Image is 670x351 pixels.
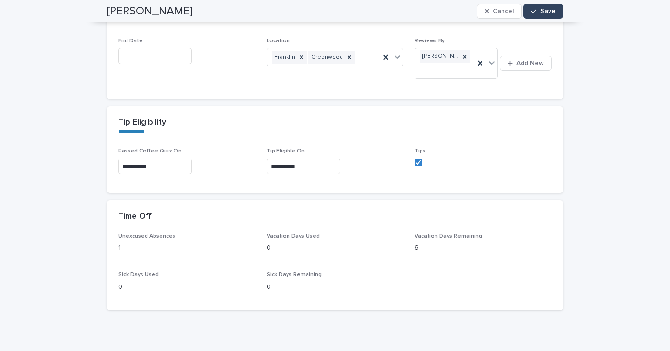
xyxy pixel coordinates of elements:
[493,8,514,14] span: Cancel
[415,38,445,44] span: Reviews By
[118,212,152,222] h2: Time Off
[477,4,522,19] button: Cancel
[267,233,320,239] span: Vacation Days Used
[540,8,556,14] span: Save
[500,56,552,71] button: Add New
[118,243,255,253] p: 1
[118,272,159,278] span: Sick Days Used
[118,282,255,292] p: 0
[308,51,344,64] div: Greenwood
[415,233,482,239] span: Vacation Days Remaining
[267,282,404,292] p: 0
[267,148,305,154] span: Tip Eligible On
[523,4,563,19] button: Save
[118,233,175,239] span: Unexcused Absences
[267,38,290,44] span: Location
[118,148,181,154] span: Passed Coffee Quiz On
[415,148,426,154] span: Tips
[272,51,296,64] div: Franklin
[420,50,459,63] div: [PERSON_NAME]
[107,5,193,18] h2: [PERSON_NAME]
[267,272,322,278] span: Sick Days Remaining
[267,243,404,253] p: 0
[516,60,544,66] span: Add New
[415,243,552,253] p: 6
[118,118,166,128] h2: Tip Eligibility
[118,38,143,44] span: End Date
